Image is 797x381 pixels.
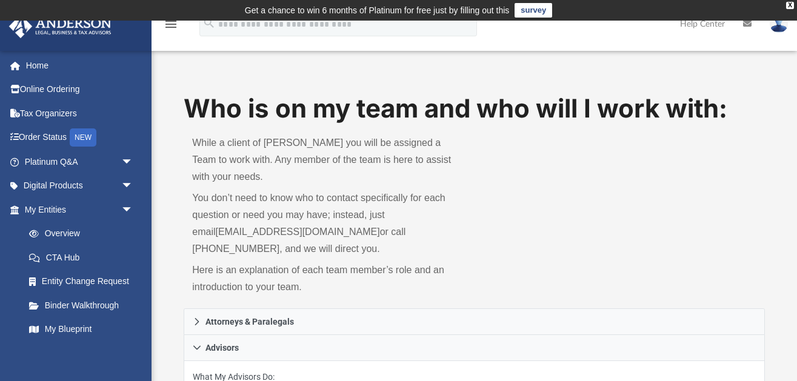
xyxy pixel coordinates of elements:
[184,335,765,361] a: Advisors
[770,15,788,33] img: User Pic
[17,245,152,270] a: CTA Hub
[121,174,145,199] span: arrow_drop_down
[17,270,152,294] a: Entity Change Request
[70,128,96,147] div: NEW
[184,308,765,335] a: Attorneys & Paralegals
[8,150,152,174] a: Platinum Q&Aarrow_drop_down
[17,222,152,246] a: Overview
[164,23,178,31] a: menu
[192,262,465,296] p: Here is an explanation of each team member’s role and an introduction to your team.
[184,91,765,127] h1: Who is on my team and who will I work with:
[192,190,465,257] p: You don’t need to know who to contact specifically for each question or need you may have; instea...
[8,101,152,125] a: Tax Organizers
[245,3,510,18] div: Get a chance to win 6 months of Platinum for free just by filling out this
[121,150,145,174] span: arrow_drop_down
[205,317,294,326] span: Attorneys & Paralegals
[8,197,152,222] a: My Entitiesarrow_drop_down
[8,53,152,78] a: Home
[202,16,216,30] i: search
[215,227,379,237] a: [EMAIL_ADDRESS][DOMAIN_NAME]
[786,2,794,9] div: close
[17,293,152,317] a: Binder Walkthrough
[192,134,465,185] p: While a client of [PERSON_NAME] you will be assigned a Team to work with. Any member of the team ...
[17,317,145,342] a: My Blueprint
[8,125,152,150] a: Order StatusNEW
[205,343,239,352] span: Advisors
[164,17,178,31] i: menu
[5,15,115,38] img: Anderson Advisors Platinum Portal
[8,78,152,102] a: Online Ordering
[515,3,552,18] a: survey
[121,197,145,222] span: arrow_drop_down
[8,174,152,198] a: Digital Productsarrow_drop_down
